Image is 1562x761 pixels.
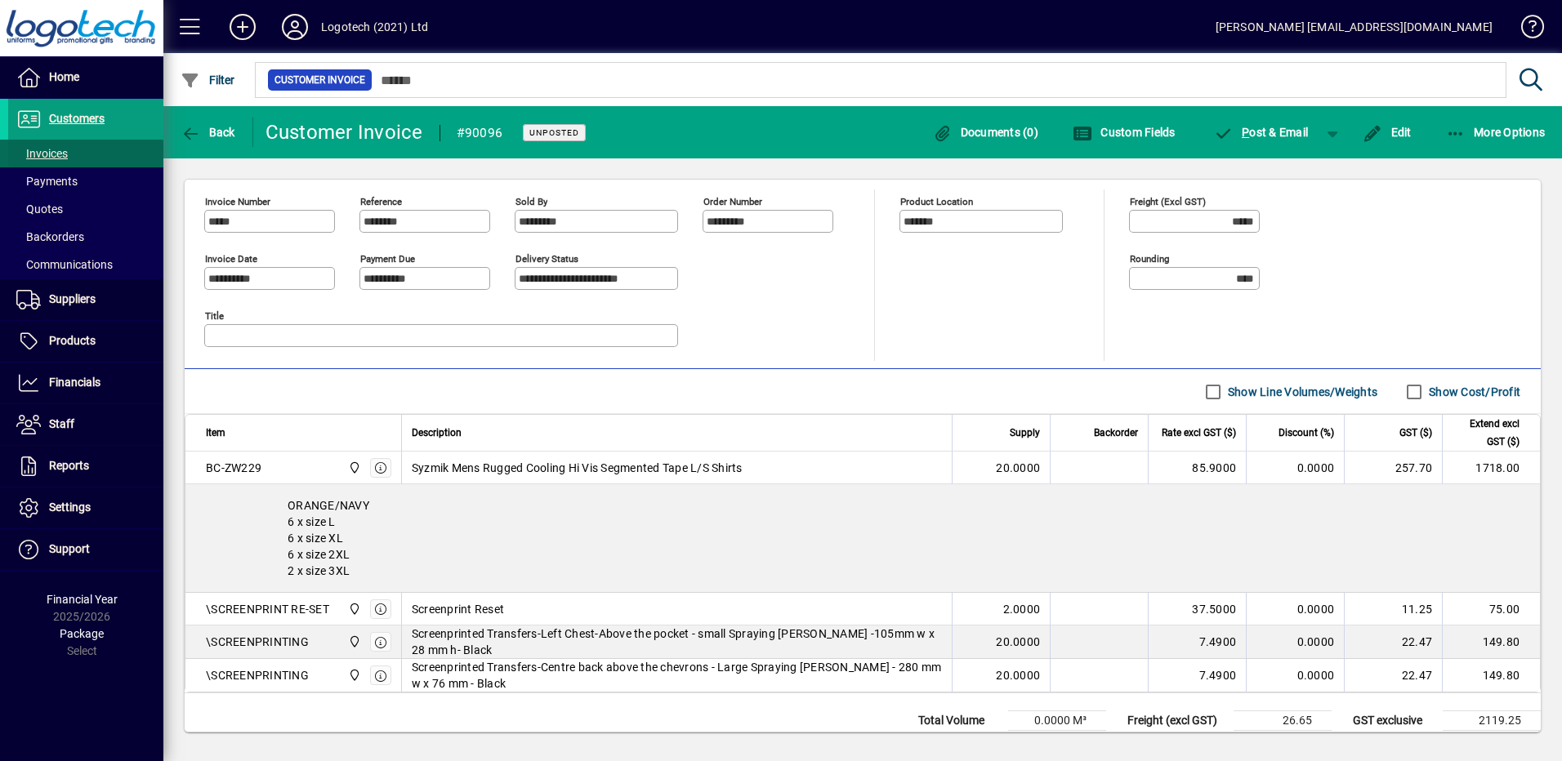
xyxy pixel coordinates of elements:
[8,446,163,487] a: Reports
[1216,14,1493,40] div: [PERSON_NAME] [EMAIL_ADDRESS][DOMAIN_NAME]
[206,601,329,617] div: \SCREENPRINT RE-SET
[206,460,261,476] div: BC-ZW229
[1345,711,1443,731] td: GST exclusive
[1442,118,1550,147] button: More Options
[49,459,89,472] span: Reports
[900,196,973,207] mat-label: Product location
[8,57,163,98] a: Home
[1206,118,1317,147] button: Post & Email
[274,72,365,88] span: Customer Invoice
[1442,452,1540,484] td: 1718.00
[344,600,363,618] span: Central
[1003,601,1041,617] span: 2.0000
[1442,593,1540,625] td: 75.00
[176,118,239,147] button: Back
[49,501,91,514] span: Settings
[1442,625,1540,659] td: 149.80
[932,126,1038,139] span: Documents (0)
[8,487,163,528] a: Settings
[269,12,321,42] button: Profile
[1446,126,1546,139] span: More Options
[910,711,1008,731] td: Total Volume
[996,634,1040,650] span: 20.0000
[216,12,269,42] button: Add
[321,14,428,40] div: Logotech (2021) Ltd
[49,70,79,83] span: Home
[16,258,113,271] span: Communications
[16,230,84,243] span: Backorders
[515,196,547,207] mat-label: Sold by
[1509,3,1542,56] a: Knowledge Base
[529,127,579,138] span: Unposted
[1158,601,1236,617] div: 37.5000
[176,65,239,95] button: Filter
[185,484,1540,592] div: ORANGE/NAVY 6 x size L 6 x size XL 6 x size 2XL 2 x size 3XL
[703,196,762,207] mat-label: Order number
[360,196,402,207] mat-label: Reference
[49,112,105,125] span: Customers
[344,666,363,684] span: Central
[996,667,1040,683] span: 20.0000
[1158,634,1236,650] div: 7.4900
[8,363,163,403] a: Financials
[412,424,462,442] span: Description
[1246,625,1344,659] td: 0.0000
[1119,731,1234,750] td: Rounding
[1225,384,1377,400] label: Show Line Volumes/Weights
[1073,126,1176,139] span: Custom Fields
[60,627,104,640] span: Package
[49,417,74,430] span: Staff
[1344,625,1442,659] td: 22.47
[49,292,96,305] span: Suppliers
[49,334,96,347] span: Products
[1279,424,1334,442] span: Discount (%)
[1246,452,1344,484] td: 0.0000
[1158,667,1236,683] div: 7.4900
[412,659,942,692] span: Screenprinted Transfers-Centre back above the chevrons - Large Spraying [PERSON_NAME] - 280 mm w ...
[1130,196,1206,207] mat-label: Freight (excl GST)
[181,126,235,139] span: Back
[205,196,270,207] mat-label: Invoice number
[344,633,363,651] span: Central
[8,251,163,278] a: Communications
[49,542,90,555] span: Support
[1234,731,1332,750] td: 0.00
[360,253,415,265] mat-label: Payment due
[206,667,309,683] div: \SCREENPRINTING
[1162,424,1236,442] span: Rate excl GST ($)
[206,424,225,442] span: Item
[8,140,163,167] a: Invoices
[266,119,423,145] div: Customer Invoice
[1246,659,1344,692] td: 0.0000
[16,175,78,188] span: Payments
[16,147,68,160] span: Invoices
[1443,711,1541,731] td: 2119.25
[910,731,1008,750] td: Total Weight
[1069,118,1180,147] button: Custom Fields
[1443,731,1541,750] td: 317.89
[1158,460,1236,476] div: 85.9000
[928,118,1042,147] button: Documents (0)
[1008,711,1106,731] td: 0.0000 M³
[16,202,63,216] span: Quotes
[205,310,224,322] mat-label: Title
[1119,711,1234,731] td: Freight (excl GST)
[1359,118,1416,147] button: Edit
[1008,731,1106,750] td: 0.0000 Kg
[1234,711,1332,731] td: 26.65
[457,120,503,146] div: #90096
[1130,253,1169,265] mat-label: Rounding
[1344,452,1442,484] td: 257.70
[181,73,235,87] span: Filter
[8,195,163,223] a: Quotes
[1094,424,1138,442] span: Backorder
[1442,659,1540,692] td: 149.80
[206,634,309,650] div: \SCREENPRINTING
[8,223,163,251] a: Backorders
[1214,126,1309,139] span: ost & Email
[8,404,163,445] a: Staff
[1010,424,1040,442] span: Supply
[1426,384,1520,400] label: Show Cost/Profit
[1242,126,1249,139] span: P
[515,253,578,265] mat-label: Delivery status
